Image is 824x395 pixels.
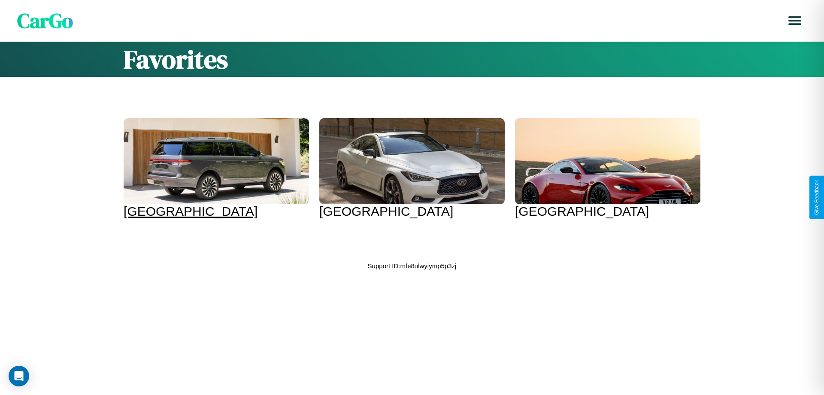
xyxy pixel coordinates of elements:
[783,9,807,33] button: Open menu
[124,42,700,77] h1: Favorites
[17,6,73,35] span: CarGo
[124,204,309,219] div: [GEOGRAPHIC_DATA]
[814,180,820,215] div: Give Feedback
[515,204,700,219] div: [GEOGRAPHIC_DATA]
[368,260,457,272] p: Support ID: mfe8ulwyiymp5p3zj
[319,204,505,219] div: [GEOGRAPHIC_DATA]
[9,366,29,386] div: Open Intercom Messenger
